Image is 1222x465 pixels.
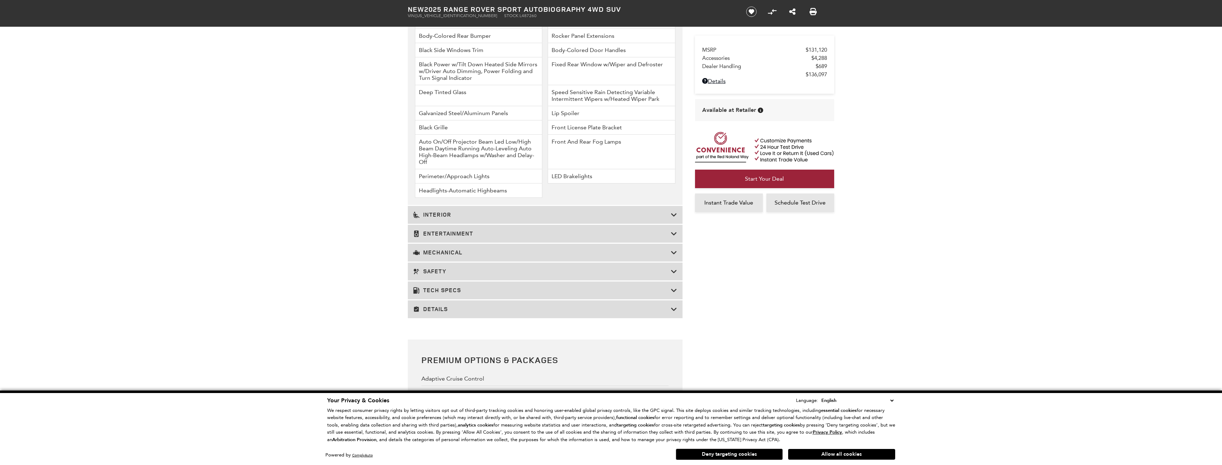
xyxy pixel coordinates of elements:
[695,216,834,328] iframe: YouTube video player
[327,397,389,404] span: Your Privacy & Cookies
[458,422,493,428] strong: analytics cookies
[415,106,543,120] li: Galvanized Steel/Aluminum Panels
[744,6,759,17] button: Save vehicle
[415,135,543,169] li: Auto On/Off Projector Beam Led Low/High Beam Daytime Running Auto-Leveling Auto High-Beam Headlam...
[548,169,675,184] li: LED Brakelights
[816,63,827,69] span: $689
[413,306,671,313] h3: Details
[702,47,806,53] span: MSRP
[813,429,842,435] a: Privacy Policy
[702,47,827,53] a: MSRP $131,120
[519,13,537,18] span: L487260
[408,13,416,18] span: VIN:
[415,169,543,184] li: Perimeter/Approach Lights
[548,57,675,85] li: Fixed Rear Window w/Wiper and Defroster
[327,407,895,444] p: We respect consumer privacy rights by letting visitors opt out of third-party tracking cookies an...
[695,193,763,212] a: Instant Trade Value
[413,249,671,256] h3: Mechanical
[616,414,654,421] strong: functional cookies
[702,55,827,61] a: Accessories $4,288
[617,422,654,428] strong: targeting cookies
[806,71,827,78] span: $136,097
[548,43,675,57] li: Body-Colored Door Handles
[415,85,543,106] li: Deep Tinted Glass
[702,63,816,69] span: Dealer Handling
[813,429,842,435] u: Privacy Policy
[421,353,669,366] h2: Premium Options & Packages
[702,71,827,78] a: $136,097
[413,287,671,294] h3: Tech Specs
[806,47,827,53] span: $131,120
[702,78,827,84] a: Details
[325,453,373,458] div: Powered by
[820,397,895,404] select: Language Select
[676,449,783,460] button: Deny targeting cookies
[702,55,811,61] span: Accessories
[695,170,834,188] a: Start Your Deal
[415,57,543,85] li: Black Power w/Tilt Down Heated Side Mirrors w/Driver Auto Dimming, Power Folding and Turn Signal ...
[758,108,763,113] div: Vehicle is in stock and ready for immediate delivery. Due to demand, availability is subject to c...
[775,199,826,206] span: Schedule Test Drive
[811,55,827,61] span: $4,288
[504,13,519,18] span: Stock:
[763,422,800,428] strong: targeting cookies
[421,372,669,386] div: Adaptive Cruise Control
[796,398,818,403] div: Language:
[332,436,376,443] strong: Arbitration Provision
[413,268,671,275] h3: Safety
[702,63,827,69] a: Dealer Handling $689
[702,106,756,114] span: Available at Retailer
[789,7,796,16] a: Share this New 2025 Range Rover Sport Autobiography 4WD SUV
[415,29,543,43] li: Body-Colored Rear Bumper
[408,4,424,14] strong: New
[415,43,543,57] li: Black Side Windows Trim
[548,120,675,135] li: Front License Plate Bracket
[416,13,497,18] span: [US_VEHICLE_IDENTIFICATION_NUMBER]
[548,85,675,106] li: Speed Sensitive Rain Detecting Variable Intermittent Wipers w/Heated Wiper Park
[788,449,895,460] button: Allow all cookies
[548,106,675,120] li: Lip Spoiler
[704,199,753,206] span: Instant Trade Value
[352,453,373,458] a: ComplyAuto
[810,7,817,16] a: Print this New 2025 Range Rover Sport Autobiography 4WD SUV
[745,175,784,182] span: Start Your Deal
[415,120,543,135] li: Black Grille
[413,211,671,218] h3: Interior
[767,6,777,17] button: Compare Vehicle
[413,230,671,237] h3: Entertainment
[821,407,857,414] strong: essential cookies
[421,386,669,400] div: Apple CarPlay & Android Auto
[548,135,675,169] li: Front And Rear Fog Lamps
[408,5,734,13] h1: 2025 Range Rover Sport Autobiography 4WD SUV
[415,184,543,198] li: Headlights-Automatic Highbeams
[766,193,834,212] a: Schedule Test Drive
[548,29,675,43] li: Rocker Panel Extensions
